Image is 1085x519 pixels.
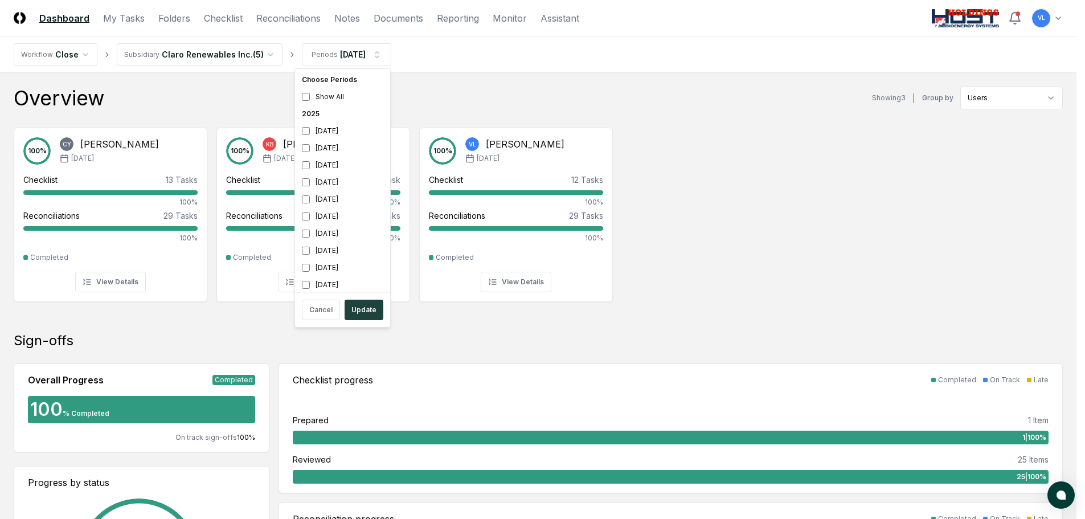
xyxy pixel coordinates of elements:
div: [DATE] [297,140,388,157]
div: [DATE] [297,191,388,208]
div: Show All [297,88,388,105]
button: Update [345,300,383,320]
div: [DATE] [297,122,388,140]
div: [DATE] [297,225,388,242]
div: 2025 [297,105,388,122]
div: [DATE] [297,174,388,191]
button: Cancel [302,300,340,320]
div: [DATE] [297,259,388,276]
div: [DATE] [297,242,388,259]
div: Choose Periods [297,71,388,88]
div: [DATE] [297,157,388,174]
div: [DATE] [297,276,388,293]
div: [DATE] [297,208,388,225]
